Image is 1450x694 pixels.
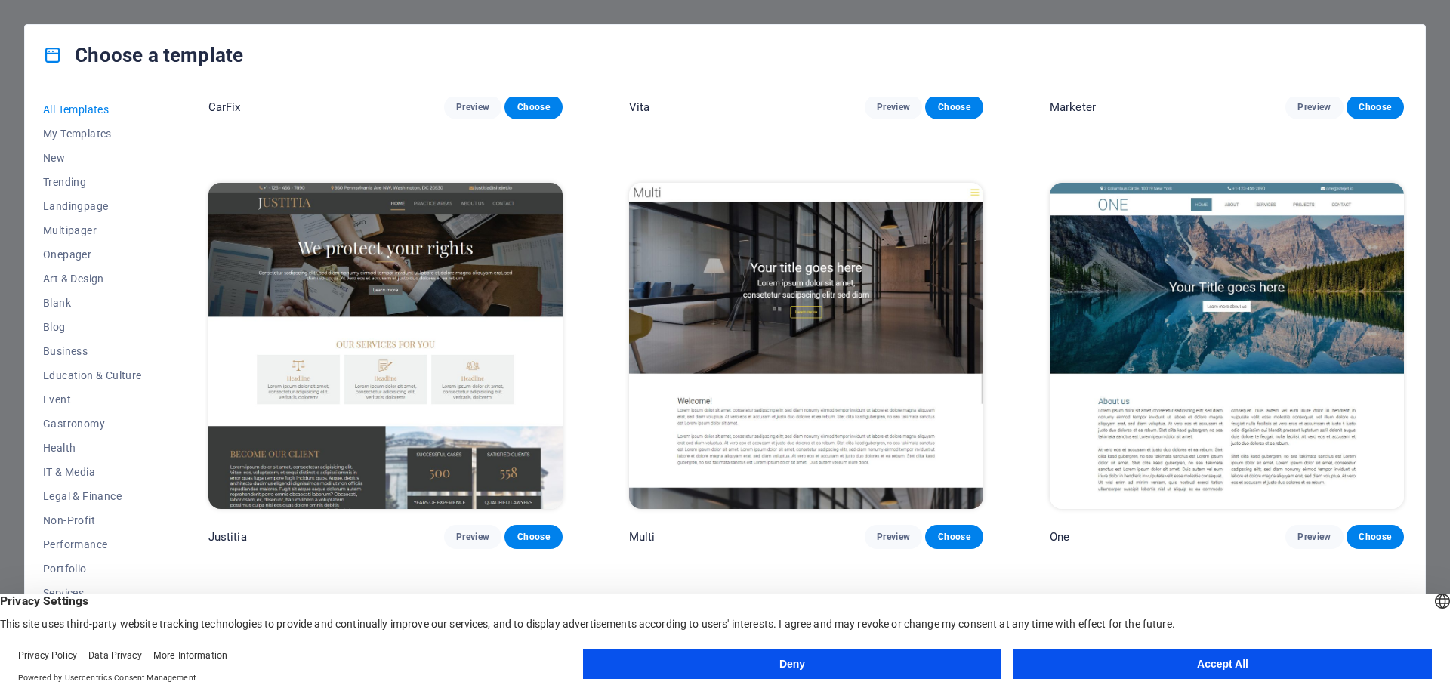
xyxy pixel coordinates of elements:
span: Blank [43,297,142,309]
span: Choose [1359,531,1392,543]
span: Performance [43,538,142,551]
span: Preview [877,101,910,113]
span: Services [43,587,142,599]
button: IT & Media [43,460,142,484]
span: Choose [517,531,550,543]
button: Blog [43,315,142,339]
span: Art & Design [43,273,142,285]
button: Non-Profit [43,508,142,532]
button: New [43,146,142,170]
p: Justitia [208,529,247,544]
span: My Templates [43,128,142,140]
button: My Templates [43,122,142,146]
button: Education & Culture [43,363,142,387]
p: Marketer [1050,100,1096,115]
button: Preview [865,525,922,549]
span: Trending [43,176,142,188]
button: Business [43,339,142,363]
button: Art & Design [43,267,142,291]
button: Choose [504,525,562,549]
button: Performance [43,532,142,557]
span: Choose [937,531,970,543]
button: Preview [444,525,501,549]
button: All Templates [43,97,142,122]
button: Trending [43,170,142,194]
span: Choose [937,101,970,113]
span: IT & Media [43,466,142,478]
button: Services [43,581,142,605]
img: One [1050,183,1404,509]
button: Preview [1285,95,1343,119]
button: Legal & Finance [43,484,142,508]
span: Legal & Finance [43,490,142,502]
span: Preview [456,531,489,543]
span: Choose [517,101,550,113]
span: Non-Profit [43,514,142,526]
span: Preview [1297,101,1331,113]
p: CarFix [208,100,241,115]
span: Education & Culture [43,369,142,381]
button: Blank [43,291,142,315]
button: Preview [1285,525,1343,549]
h4: Choose a template [43,43,243,67]
span: All Templates [43,103,142,116]
button: Choose [925,525,983,549]
button: Choose [925,95,983,119]
p: Vita [629,100,650,115]
button: Event [43,387,142,412]
button: Choose [1347,95,1404,119]
p: Multi [629,529,656,544]
span: Preview [1297,531,1331,543]
img: Justitia [208,183,563,509]
span: Blog [43,321,142,333]
span: New [43,152,142,164]
button: Gastronomy [43,412,142,436]
button: Multipager [43,218,142,242]
span: Preview [877,531,910,543]
button: Health [43,436,142,460]
button: Portfolio [43,557,142,581]
span: Portfolio [43,563,142,575]
span: Preview [456,101,489,113]
button: Choose [504,95,562,119]
span: Landingpage [43,200,142,212]
span: Event [43,393,142,406]
button: Onepager [43,242,142,267]
p: One [1050,529,1069,544]
span: Business [43,345,142,357]
span: Multipager [43,224,142,236]
button: Preview [444,95,501,119]
span: Health [43,442,142,454]
button: Choose [1347,525,1404,549]
img: Multi [629,183,983,509]
span: Choose [1359,101,1392,113]
span: Gastronomy [43,418,142,430]
span: Onepager [43,248,142,261]
button: Preview [865,95,922,119]
button: Landingpage [43,194,142,218]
